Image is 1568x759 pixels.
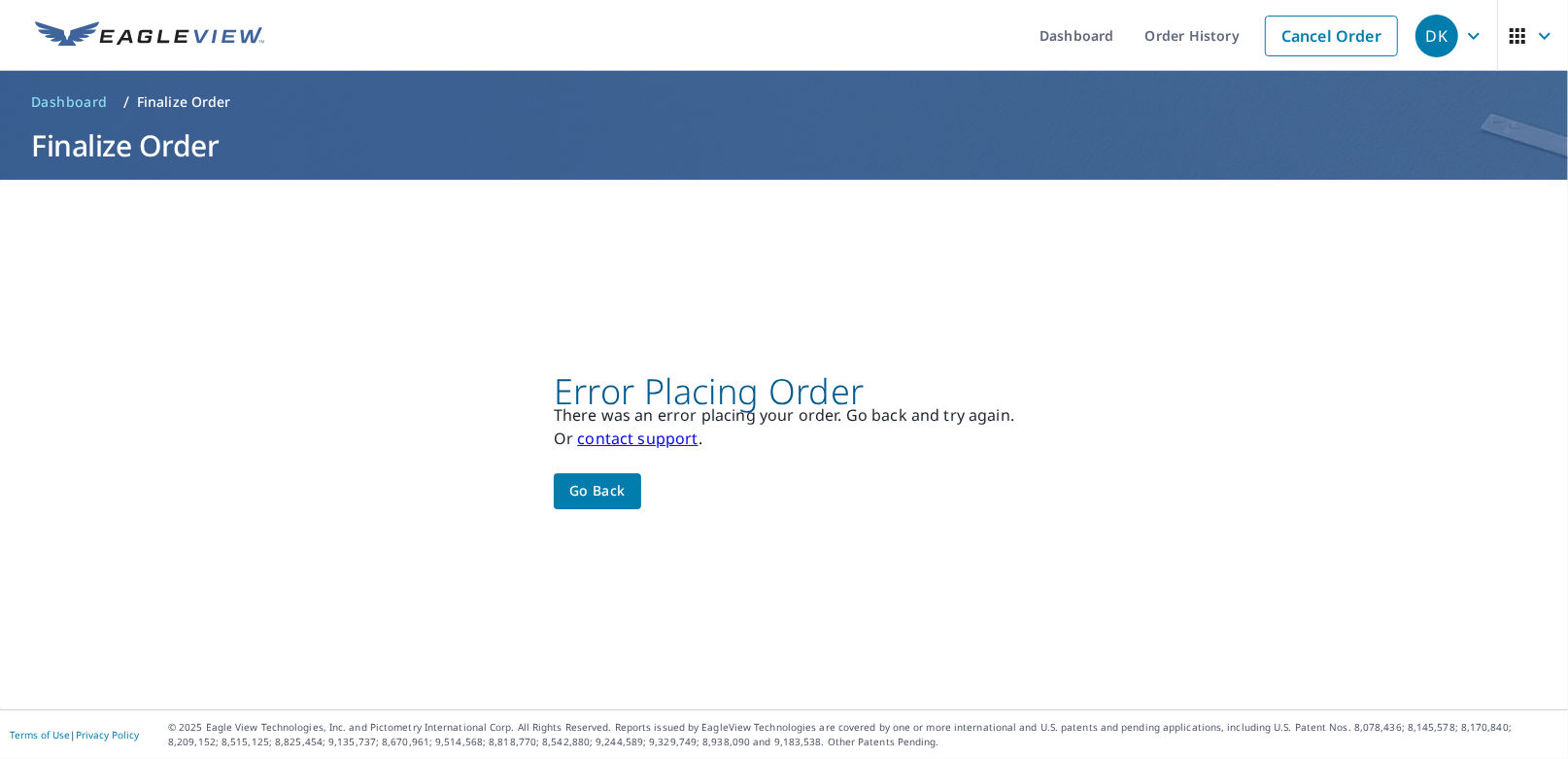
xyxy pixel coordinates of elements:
span: Go back [569,479,626,503]
div: DK [1415,15,1458,57]
img: EV Logo [35,21,264,51]
span: Dashboard [31,92,108,112]
a: Privacy Policy [76,728,139,742]
button: Go back [554,473,641,509]
a: Dashboard [23,86,116,118]
a: Terms of Use [10,728,70,742]
p: There was an error placing your order. Go back and try again. [554,403,1014,427]
a: Cancel Order [1265,16,1398,56]
p: Finalize Order [137,92,231,112]
a: contact support [577,428,698,449]
p: Or . [554,427,1014,450]
p: Error Placing Order [554,380,1014,403]
h1: Finalize Order [23,125,1545,165]
p: © 2025 Eagle View Technologies, Inc. and Pictometry International Corp. All Rights Reserved. Repo... [168,720,1558,749]
p: | [10,729,139,741]
li: / [123,90,129,114]
nav: breadcrumb [23,86,1545,118]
